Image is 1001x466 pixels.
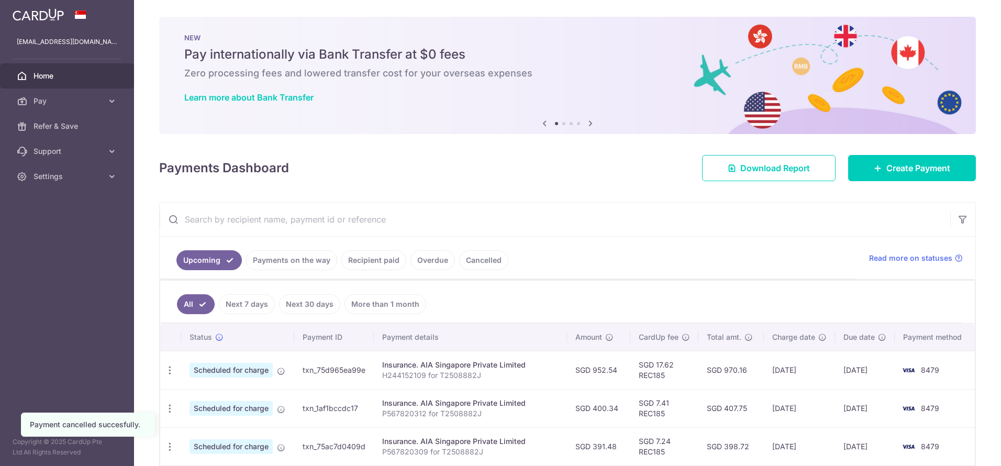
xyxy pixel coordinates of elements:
a: Learn more about Bank Transfer [184,92,314,103]
span: Home [34,71,103,81]
th: Payment method [895,324,975,351]
a: Next 7 days [219,294,275,314]
div: Insurance. AIA Singapore Private Limited [382,398,559,408]
a: Overdue [410,250,455,270]
td: SGD 7.41 REC185 [630,389,698,427]
span: Create Payment [886,162,950,174]
td: SGD 407.75 [698,389,763,427]
span: 8479 [921,442,939,451]
a: Read more on statuses [869,253,963,263]
div: Payment cancelled succesfully. [30,419,146,430]
td: [DATE] [764,427,835,465]
p: P567820309 for T2508882J [382,447,559,457]
h5: Pay internationally via Bank Transfer at $0 fees [184,46,951,63]
td: txn_75d965ea99e [294,351,374,389]
span: 8479 [921,404,939,413]
a: More than 1 month [344,294,426,314]
h4: Payments Dashboard [159,159,289,177]
td: [DATE] [835,427,895,465]
a: Next 30 days [279,294,340,314]
span: 8479 [921,365,939,374]
td: SGD 7.24 REC185 [630,427,698,465]
span: Status [190,332,212,342]
th: Payment ID [294,324,374,351]
span: Scheduled for charge [190,363,273,378]
td: SGD 952.54 [567,351,630,389]
td: SGD 398.72 [698,427,763,465]
td: txn_75ac7d0409d [294,427,374,465]
span: Scheduled for charge [190,401,273,416]
td: txn_1af1bccdc17 [294,389,374,427]
p: [EMAIL_ADDRESS][DOMAIN_NAME] [17,37,117,47]
td: SGD 970.16 [698,351,763,389]
a: Create Payment [848,155,976,181]
img: Bank Card [898,364,919,376]
div: Insurance. AIA Singapore Private Limited [382,360,559,370]
div: Insurance. AIA Singapore Private Limited [382,436,559,447]
p: NEW [184,34,951,42]
td: SGD 391.48 [567,427,630,465]
span: Download Report [740,162,810,174]
img: CardUp [13,8,64,21]
td: [DATE] [764,351,835,389]
span: CardUp fee [639,332,679,342]
a: Cancelled [459,250,508,270]
span: Total amt. [707,332,741,342]
a: Upcoming [176,250,242,270]
span: Amount [575,332,602,342]
span: Pay [34,96,103,106]
span: Read more on statuses [869,253,952,263]
th: Payment details [374,324,567,351]
td: [DATE] [835,351,895,389]
img: Bank transfer banner [159,17,976,134]
td: SGD 400.34 [567,389,630,427]
span: Due date [843,332,875,342]
a: Recipient paid [341,250,406,270]
span: Settings [34,171,103,182]
a: All [177,294,215,314]
td: [DATE] [764,389,835,427]
a: Payments on the way [246,250,337,270]
p: P567820312 for T2508882J [382,408,559,419]
input: Search by recipient name, payment id or reference [160,203,950,236]
td: [DATE] [835,389,895,427]
span: Support [34,146,103,157]
p: H244152109 for T2508882J [382,370,559,381]
span: Charge date [772,332,815,342]
td: SGD 17.62 REC185 [630,351,698,389]
span: Scheduled for charge [190,439,273,454]
img: Bank Card [898,440,919,453]
h6: Zero processing fees and lowered transfer cost for your overseas expenses [184,67,951,80]
a: Download Report [702,155,836,181]
span: Refer & Save [34,121,103,131]
img: Bank Card [898,402,919,415]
